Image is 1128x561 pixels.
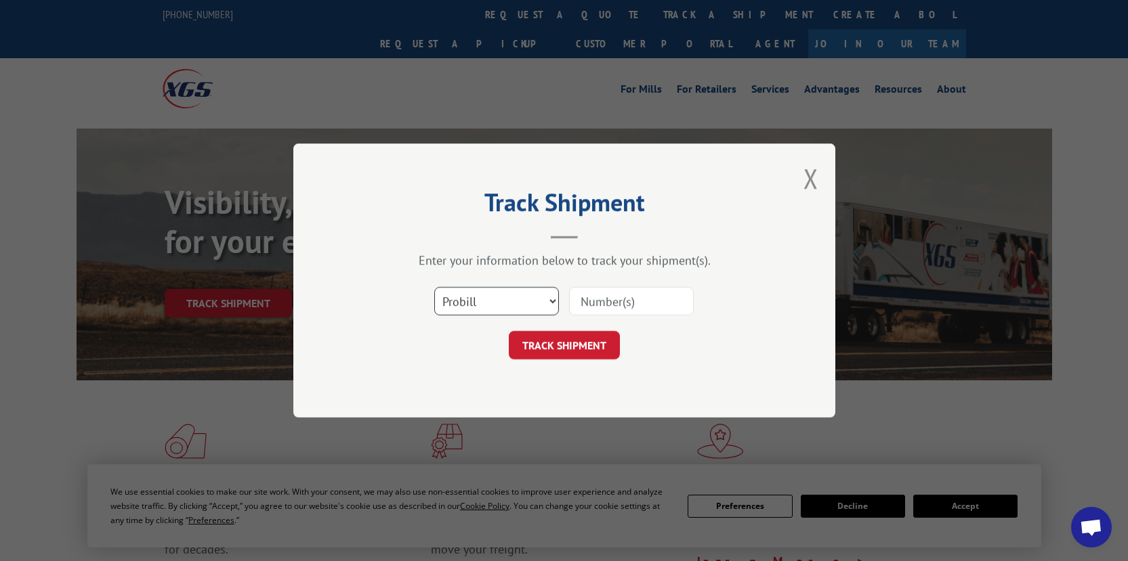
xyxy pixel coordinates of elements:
[361,252,768,268] div: Enter your information below to track your shipment(s).
[361,193,768,219] h2: Track Shipment
[509,331,620,359] button: TRACK SHIPMENT
[803,160,818,196] button: Close modal
[569,287,694,315] input: Number(s)
[1071,507,1112,547] div: Open chat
